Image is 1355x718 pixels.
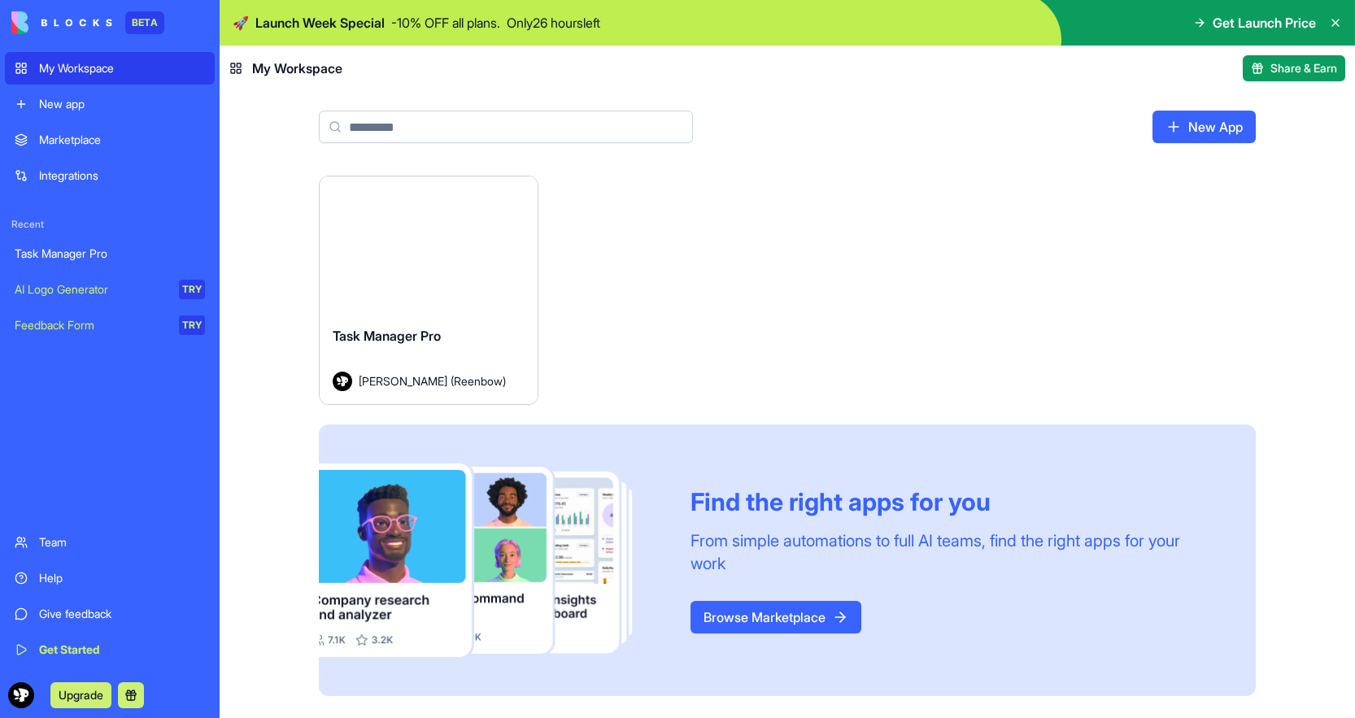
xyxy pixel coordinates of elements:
[233,13,249,33] span: 🚀
[333,372,352,391] img: Avatar
[5,218,215,231] span: Recent
[1243,55,1345,81] button: Share & Earn
[5,237,215,270] a: Task Manager Pro
[5,273,215,306] a: AI Logo GeneratorTRY
[15,281,168,298] div: AI Logo Generator
[39,60,205,76] div: My Workspace
[255,13,385,33] span: Launch Week Special
[39,606,205,622] div: Give feedback
[252,59,342,78] span: My Workspace
[1152,111,1256,143] a: New App
[5,633,215,666] a: Get Started
[15,317,168,333] div: Feedback Form
[5,88,215,120] a: New app
[50,686,111,703] a: Upgrade
[5,526,215,559] a: Team
[39,642,205,658] div: Get Started
[39,570,205,586] div: Help
[333,328,441,344] span: Task Manager Pro
[5,598,215,630] a: Give feedback
[691,529,1217,575] div: From simple automations to full AI teams, find the right apps for your work
[179,315,205,335] div: TRY
[1270,60,1337,76] span: Share & Earn
[5,124,215,156] a: Marketplace
[11,11,112,34] img: logo
[11,11,164,34] a: BETA
[15,246,205,262] div: Task Manager Pro
[5,159,215,192] a: Integrations
[39,132,205,148] div: Marketplace
[8,682,34,708] img: ACg8ocJvXxoDptqcYrBvVETlX18cuHd7RZZN30CGqxH_opVZhvjkgFGE_A=s96-c
[179,280,205,299] div: TRY
[1213,13,1316,33] span: Get Launch Price
[5,562,215,594] a: Help
[39,96,205,112] div: New app
[39,534,205,550] div: Team
[319,176,538,405] a: Task Manager ProAvatar[PERSON_NAME] (Reenbow)
[319,463,664,658] img: Frame_181_egmpey.png
[691,487,1217,516] div: Find the right apps for you
[125,11,164,34] div: BETA
[391,13,500,33] p: - 10 % OFF all plans.
[50,682,111,708] button: Upgrade
[507,13,600,33] p: Only 26 hours left
[691,601,861,633] a: Browse Marketplace
[39,168,205,184] div: Integrations
[5,52,215,85] a: My Workspace
[5,309,215,342] a: Feedback FormTRY
[359,372,506,389] span: [PERSON_NAME] (Reenbow)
